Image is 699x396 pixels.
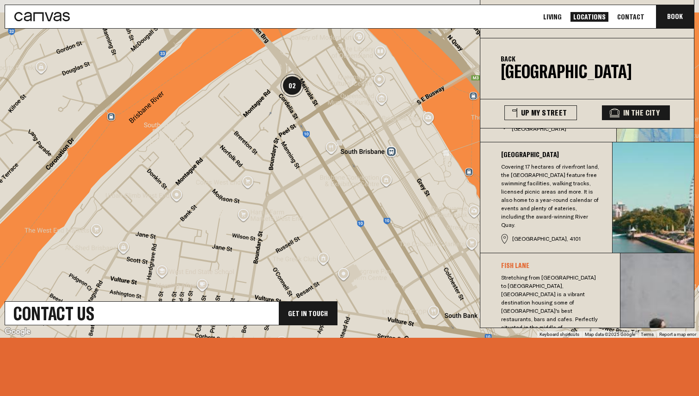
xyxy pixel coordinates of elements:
a: Open this area in Google Maps (opens a new window) [2,326,33,338]
button: Back [501,55,515,62]
p: Stretching from [GEOGRAPHIC_DATA] to [GEOGRAPHIC_DATA], [GEOGRAPHIC_DATA] is a vibrant destinatio... [501,274,601,382]
p: Covering 17 hectares of riverfront land, the [GEOGRAPHIC_DATA] feature free swimming facilities, ... [501,163,600,229]
div: [GEOGRAPHIC_DATA], 4101 [501,234,600,244]
a: Living [540,12,564,22]
a: Contact UsGet In Touch [5,301,337,325]
img: Google [2,326,33,338]
div: 02 [281,74,304,97]
span: Map data ©2025 Google [585,332,635,337]
button: Book [656,5,694,28]
div: Get In Touch [279,302,337,325]
img: 03b036d1a2d3915f98c12777a1367100fee91de6-2000x1335.jpg [613,142,694,253]
h3: [GEOGRAPHIC_DATA] [501,151,600,158]
a: Locations [570,12,608,22]
h3: Fish Lane [501,262,608,269]
button: [GEOGRAPHIC_DATA]Covering 17 hectares of riverfront land, the [GEOGRAPHIC_DATA] feature free swim... [480,142,612,253]
a: Contact [614,12,647,22]
a: Report a map error [659,332,696,337]
button: Up My Street [504,105,577,120]
a: Terms (opens in new tab) [641,332,654,337]
button: Keyboard shortcuts [540,331,579,338]
button: In The City [602,105,670,120]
